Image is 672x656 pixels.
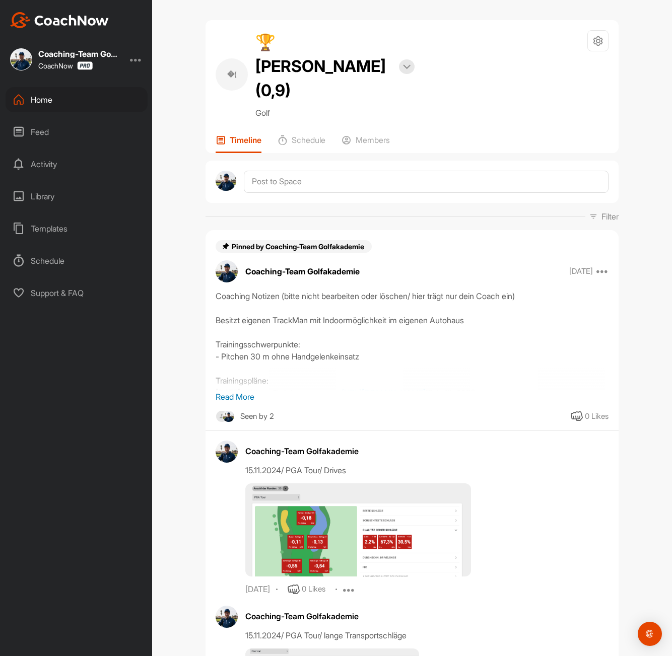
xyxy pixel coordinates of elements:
[638,622,662,646] div: Open Intercom Messenger
[585,411,609,422] div: 0 Likes
[10,12,109,28] img: CoachNow
[569,266,593,276] p: [DATE]
[6,216,148,241] div: Templates
[240,410,274,423] div: Seen by 2
[292,135,325,145] p: Schedule
[356,135,390,145] p: Members
[601,210,619,223] p: Filter
[245,464,609,476] div: 15.11.2024/ PGA Tour/ Drives
[216,410,228,423] img: square_default-ef6cabf814de5a2bf16c804365e32c732080f9872bdf737d349900a9daf73cf9.png
[403,64,411,69] img: arrow-down
[255,107,415,119] p: Golf
[216,171,236,191] img: avatar
[77,61,93,70] img: CoachNow Pro
[6,119,148,144] div: Feed
[38,50,119,58] div: Coaching-Team Golfakademie
[245,610,609,622] div: Coaching-Team Golfakademie
[245,483,471,576] img: media
[6,184,148,209] div: Library
[216,441,238,463] img: avatar
[6,248,148,273] div: Schedule
[245,585,270,595] div: [DATE]
[245,265,360,277] p: Coaching-Team Golfakademie
[245,629,609,641] div: 15.11.2024/ PGA Tour/ lange Transportschläge
[222,410,235,423] img: square_65be0d24ef28c07078dfe6ef0dceb1b5.jpg
[230,135,261,145] p: Timeline
[216,58,248,91] div: �(
[6,152,148,177] div: Activity
[216,260,238,282] img: avatar
[222,242,230,250] img: pin
[6,87,148,112] div: Home
[216,290,609,391] div: Coaching Notizen (bitte nicht bearbeiten oder löschen/ hier trägt nur dein Coach ein) Besitzt eig...
[302,584,325,595] div: 0 Likes
[245,445,609,457] div: Coaching-Team Golfakademie
[255,30,391,103] h2: 🏆 [PERSON_NAME] (0,9)
[38,61,93,70] div: CoachNow
[216,391,609,403] p: Read More
[232,242,366,251] span: Pinned by Coaching-Team Golfakademie
[6,280,148,306] div: Support & FAQ
[216,606,238,628] img: avatar
[10,48,32,70] img: square_76f96ec4196c1962453f0fa417d3756b.jpg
